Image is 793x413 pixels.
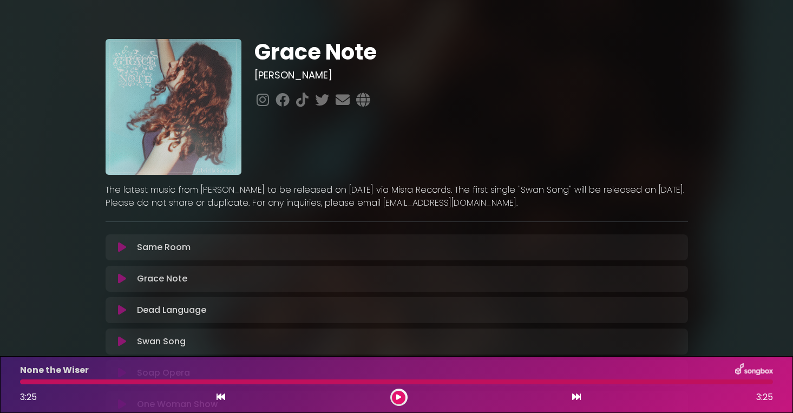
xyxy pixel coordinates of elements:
[254,39,688,65] h1: Grace Note
[137,335,186,348] p: Swan Song
[20,391,37,403] span: 3:25
[106,183,688,209] p: The latest music from [PERSON_NAME] to be released on [DATE] via Misra Records. The first single ...
[254,69,688,81] h3: [PERSON_NAME]
[137,272,187,285] p: Grace Note
[137,304,206,317] p: Dead Language
[106,39,241,175] img: ELKAwBW9S924xl7EYTAN
[735,363,773,377] img: songbox-logo-white.png
[20,364,89,377] p: None the Wiser
[756,391,773,404] span: 3:25
[137,241,191,254] p: Same Room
